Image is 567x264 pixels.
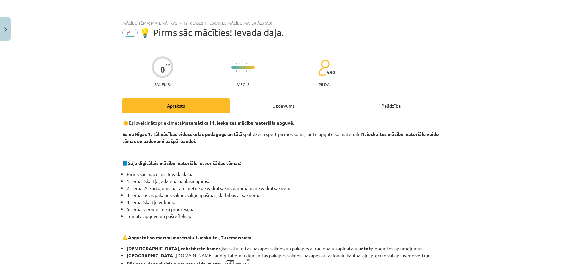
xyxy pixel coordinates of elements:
li: Temata apguve un pašrefleksija. [127,213,445,220]
b: Apgūstot šo mācību materiālu 1. ieskaitei, Tu iemācīsies: [128,234,251,240]
b: lietot [358,245,371,251]
img: icon-short-line-57e1e144782c952c97e751825c79c345078a6d821885a25fce030b3d8c18986b.svg [239,63,240,64]
img: students-c634bb4e5e11cddfef0936a35e636f08e4e9abd3cc4e673bd6f9a4125e45ecb1.svg [318,59,330,76]
img: icon-short-line-57e1e144782c952c97e751825c79c345078a6d821885a25fce030b3d8c18986b.svg [236,70,237,72]
img: icon-short-line-57e1e144782c952c97e751825c79c345078a6d821885a25fce030b3d8c18986b.svg [249,70,250,72]
li: Pirms sāc mācīties! Ievada daļa. [127,171,445,178]
b: Esmu Rīgas 1. Tālmācības vidusskolas pedagogs un tālāk [122,131,245,137]
img: icon-short-line-57e1e144782c952c97e751825c79c345078a6d821885a25fce030b3d8c18986b.svg [236,63,237,64]
strong: Šaja digitālais mācību materiāls ietver šādas tēmas: [128,160,241,166]
div: Uzdevums [230,98,337,113]
li: 1.tēma. Skaitļa jēdziena paplašinājums. [127,178,445,185]
span: m [247,260,250,261]
p: 💪 [122,234,445,241]
span: XP [165,63,170,66]
b: [DEMOGRAPHIC_DATA], rakstīt izteiksmes, [127,245,222,251]
li: 5.tēma. Ģeometriskā progresija. [127,206,445,213]
img: icon-close-lesson-0947bae3869378f0d4975bcd49f059093ad1ed9edebbc8119c70593378902aed.svg [4,27,7,32]
div: Palīdzība [337,98,445,113]
p: palīdzēšu spert pirmos soļus, lai Tu apgūtu šo materiālu! [122,130,445,145]
b: [GEOGRAPHIC_DATA], [127,252,176,258]
p: pilda [319,82,329,87]
span: m [230,262,234,264]
div: 0 [160,65,165,74]
b: Matemātika I 1. ieskaites mācību materiāla apguvē. [182,120,294,126]
p: Viegls [237,82,249,87]
p: 👋 Esi sveicināts priekšmeta [122,119,445,126]
div: Apraksts [122,98,230,113]
p: 📘 [122,160,445,167]
li: 3.tēma. n-tās pakāpes sakne, sakņu īpašības, darbības ar saknēm. [127,192,445,199]
li: [DOMAIN_NAME]. ar digitāliem rīkiem, n-tās pakāpes saknes, pakāpes ar racionālu kāpinātāju, precī... [127,252,445,259]
span: 580 [326,69,335,75]
img: icon-short-line-57e1e144782c952c97e751825c79c345078a6d821885a25fce030b3d8c18986b.svg [246,63,247,64]
img: icon-short-line-57e1e144782c952c97e751825c79c345078a6d821885a25fce030b3d8c18986b.svg [246,70,247,72]
img: icon-short-line-57e1e144782c952c97e751825c79c345078a6d821885a25fce030b3d8c18986b.svg [249,63,250,64]
li: 4.tēma. Skaitļu virknes. [127,199,445,206]
span: #1 [122,29,138,37]
span: 💡 Pirms sāc mācīties! Ievada daļa. [139,27,284,38]
li: kas satur n-tās pakāpes saknes un pakāpes ar racionālu kāpinātāju, pieņemtos apzīmējumus. [127,245,445,252]
img: icon-short-line-57e1e144782c952c97e751825c79c345078a6d821885a25fce030b3d8c18986b.svg [239,70,240,72]
div: Mācību tēma: Matemātikas i - 12. klases 1. ieskaites mācību materiāls (ab) [122,21,445,25]
li: 2. tēma. Atkārtojums par aritmētisko kvadrātsakni, darbībām ar kvadrātsaknēm. [127,185,445,192]
p: Saņemsi [152,82,173,87]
